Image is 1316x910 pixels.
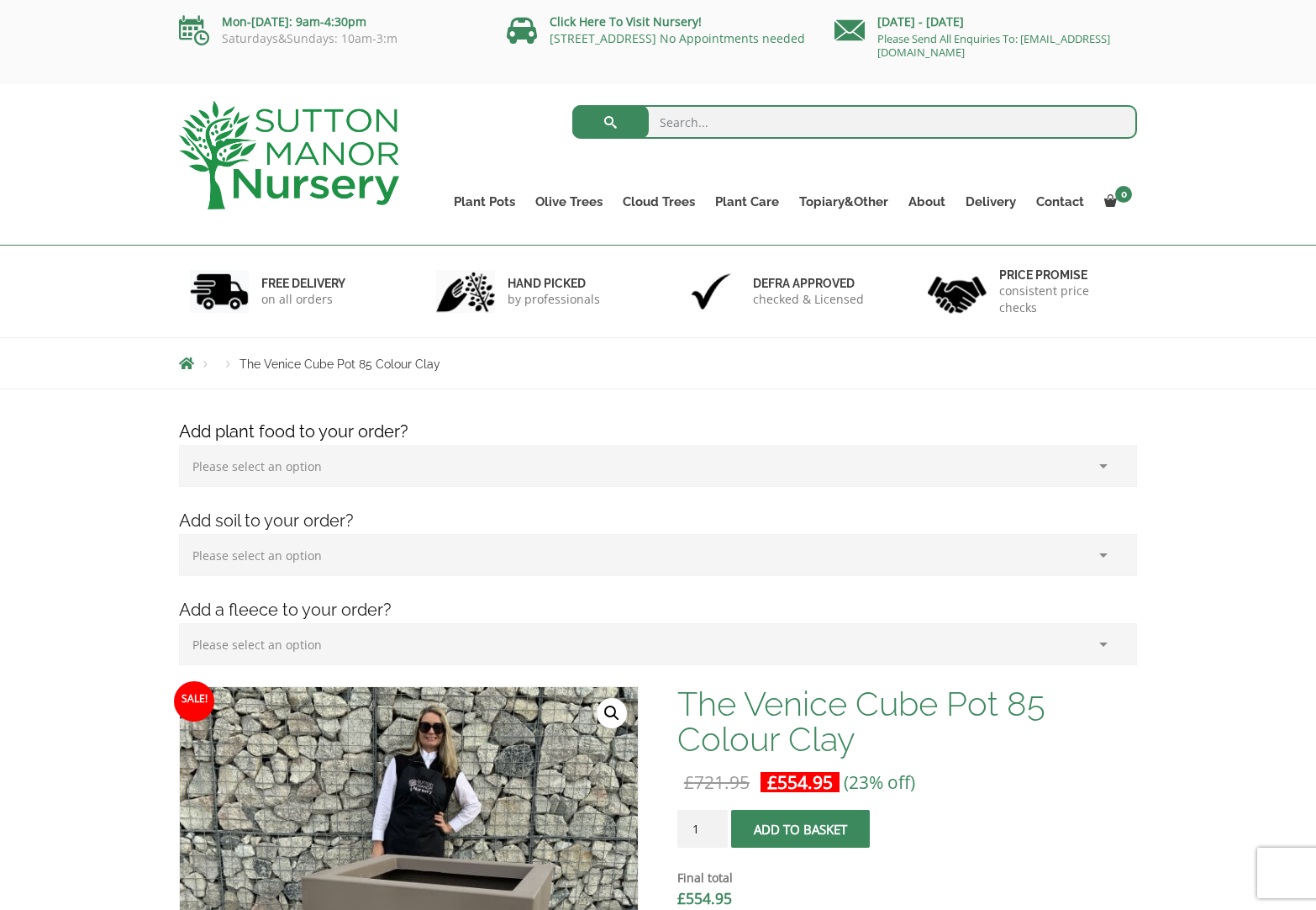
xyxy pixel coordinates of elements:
a: Topiary&Other [789,190,898,214]
h4: Add plant food to your order? [166,419,1150,445]
span: (23% off) [844,770,915,794]
a: [STREET_ADDRESS] No Appointments needed [550,30,805,46]
a: Delivery [955,190,1026,214]
span: £ [684,770,694,794]
p: by professionals [508,291,600,308]
h6: hand picked [508,276,600,291]
bdi: 554.95 [767,770,833,794]
a: 0 [1094,190,1137,214]
img: logo [179,101,399,209]
img: 2.jpg [436,270,495,313]
a: Please Send All Enquiries To: [EMAIL_ADDRESS][DOMAIN_NAME] [877,31,1110,60]
span: Sale! [174,681,214,722]
h6: Price promise [999,267,1127,283]
a: Contact [1026,190,1094,214]
nav: Breadcrumbs [179,357,1137,370]
a: Olive Trees [525,190,613,214]
p: checked & Licensed [753,291,864,308]
p: [DATE] - [DATE] [834,12,1137,32]
h6: Defra approved [753,276,864,291]
a: Plant Care [705,190,789,214]
dt: Final total [677,868,1137,888]
h1: The Venice Cube Pot 85 Colour Clay [677,686,1137,757]
h4: Add a fleece to your order? [166,597,1150,623]
h4: Add soil to your order? [166,508,1150,534]
span: 0 [1115,186,1132,203]
a: Cloud Trees [613,190,705,214]
p: Mon-[DATE]: 9am-4:30pm [179,12,482,32]
p: Saturdays&Sundays: 10am-3:m [179,32,482,45]
input: Product quantity [677,810,728,848]
span: The Venice Cube Pot 85 Colour Clay [240,357,440,371]
img: 1.jpg [190,270,249,313]
button: Add to basket [731,810,870,848]
a: Click Here To Visit Nursery! [550,13,702,29]
img: 4.jpg [928,266,987,317]
a: Plant Pots [444,190,525,214]
a: View full-screen image gallery [597,698,627,728]
span: £ [677,888,686,908]
bdi: 721.95 [684,770,750,794]
a: About [898,190,955,214]
p: consistent price checks [999,283,1127,316]
h6: FREE DELIVERY [261,276,345,291]
span: £ [767,770,777,794]
img: 3.jpg [682,270,740,313]
p: on all orders [261,291,345,308]
input: Search... [572,105,1138,139]
bdi: 554.95 [677,888,732,908]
